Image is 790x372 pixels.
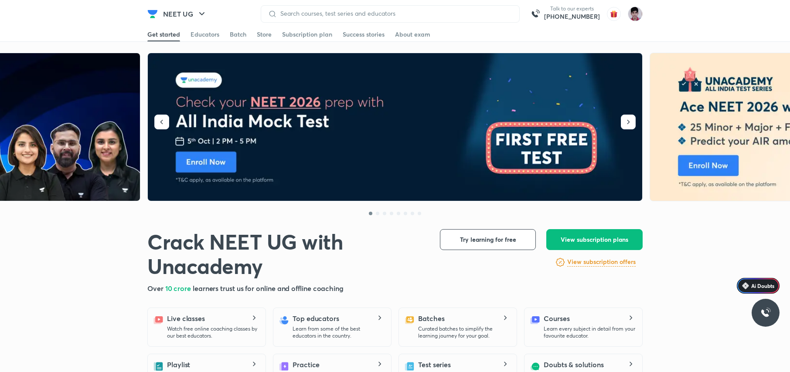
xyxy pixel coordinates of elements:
[147,27,180,41] a: Get started
[546,229,643,250] button: View subscription plans
[167,325,259,339] p: Watch free online coaching classes by our best educators.
[418,313,444,324] h5: Batches
[567,257,636,267] a: View subscription offers
[343,27,385,41] a: Success stories
[460,235,516,244] span: Try learning for free
[277,10,512,17] input: Search courses, test series and educators
[147,229,426,278] h1: Crack NEET UG with Unacademy
[282,30,332,39] div: Subscription plan
[544,325,635,339] p: Learn every subject in detail from your favourite educator.
[167,313,205,324] h5: Live classes
[418,325,510,339] p: Curated batches to simplify the learning journey for your goal.
[440,229,536,250] button: Try learning for free
[395,27,430,41] a: About exam
[147,30,180,39] div: Get started
[760,308,771,318] img: ttu
[544,313,569,324] h5: Courses
[418,359,451,370] h5: Test series
[193,284,344,293] span: learners trust us for online and offline coaching
[395,30,430,39] div: About exam
[257,27,272,41] a: Store
[230,27,246,41] a: Batch
[567,257,636,267] h6: View subscription offers
[527,5,544,23] img: call-us
[544,359,604,370] h5: Doubts & solutions
[742,282,749,289] img: Icon
[293,313,339,324] h5: Top educators
[165,284,193,293] span: 10 crore
[628,7,643,21] img: Alok Mishra
[191,30,219,39] div: Educators
[147,9,158,19] img: Company Logo
[561,235,628,244] span: View subscription plans
[158,5,212,23] button: NEET UG
[167,359,190,370] h5: Playlist
[737,278,780,294] a: Ai Doubts
[257,30,272,39] div: Store
[544,5,600,12] p: Talk to our experts
[282,27,332,41] a: Subscription plan
[544,12,600,21] a: [PHONE_NUMBER]
[751,282,774,289] span: Ai Doubts
[607,7,621,21] img: avatar
[343,30,385,39] div: Success stories
[293,325,384,339] p: Learn from some of the best educators in the country.
[230,30,246,39] div: Batch
[147,284,165,293] span: Over
[293,359,320,370] h5: Practice
[191,27,219,41] a: Educators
